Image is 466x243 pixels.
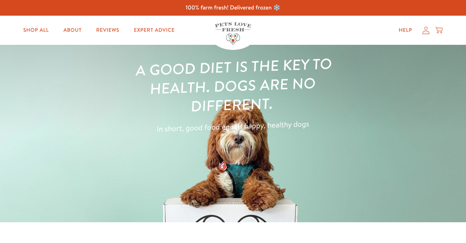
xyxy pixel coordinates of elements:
a: About [58,23,87,38]
img: Pets Love Fresh [215,22,251,44]
a: Reviews [90,23,125,38]
p: In short, good food equals happy, healthy dogs [128,116,338,137]
h1: A good diet is the key to health. Dogs are no different. [127,54,339,118]
a: Shop All [17,23,55,38]
a: Help [393,23,418,38]
a: Expert Advice [128,23,181,38]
